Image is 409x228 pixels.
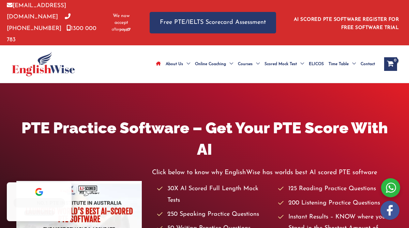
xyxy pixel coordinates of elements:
a: Free PTE/IELTS Scorecard Assessment [150,12,276,33]
span: Courses [238,52,253,76]
a: [PHONE_NUMBER] [7,14,71,31]
span: We now accept [110,13,133,26]
a: Time TableMenu Toggle [326,52,358,76]
span: Menu Toggle [349,52,356,76]
li: 30X AI Scored Full Length Mock Tests [157,183,272,206]
li: 125 Reading Practice Questions [278,183,393,195]
li: 250 Speaking Practice Questions [157,209,272,220]
li: 200 Listening Practice Questions [278,198,393,209]
span: Menu Toggle [297,52,304,76]
a: AI SCORED PTE SOFTWARE REGISTER FOR FREE SOFTWARE TRIAL [294,17,399,30]
aside: Header Widget 1 [290,12,402,34]
a: Online CoachingMenu Toggle [193,52,236,76]
nav: Site Navigation: Main Menu [154,52,377,76]
span: Menu Toggle [226,52,233,76]
a: Scored Mock TestMenu Toggle [262,52,306,76]
a: View Shopping Cart, empty [384,57,397,71]
a: CoursesMenu Toggle [236,52,262,76]
a: About UsMenu Toggle [163,52,193,76]
span: Time Table [329,52,349,76]
img: white-facebook.png [380,201,399,220]
span: ELICOS [309,52,324,76]
a: ELICOS [306,52,326,76]
p: Click below to know why EnglishWise has worlds best AI scored PTE software [152,167,393,178]
img: Afterpay-Logo [112,28,131,31]
a: Contact [358,52,377,76]
a: 1300 000 783 [7,26,96,43]
span: Menu Toggle [253,52,260,76]
span: Online Coaching [195,52,226,76]
span: About Us [166,52,183,76]
span: Menu Toggle [183,52,190,76]
a: [EMAIL_ADDRESS][DOMAIN_NAME] [7,3,66,20]
img: cropped-ew-logo [12,52,75,76]
span: Contact [361,52,375,76]
span: Scored Mock Test [264,52,297,76]
h1: PTE Practice Software – Get Your PTE Score With AI [16,117,393,160]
